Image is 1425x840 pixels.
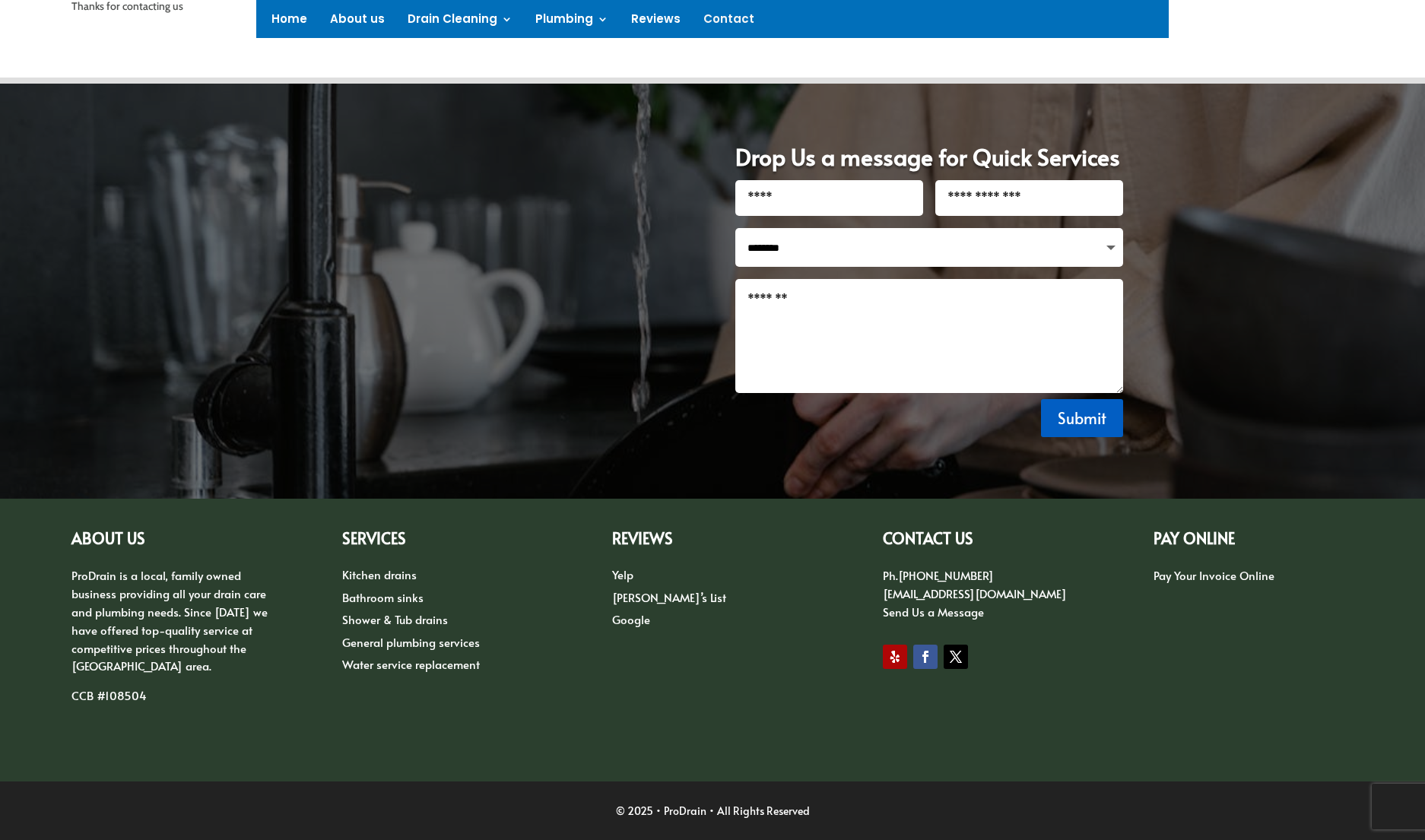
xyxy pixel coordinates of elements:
[612,589,726,605] a: [PERSON_NAME]’s List
[612,611,650,627] a: Google
[883,585,1067,601] a: [EMAIL_ADDRESS][DOMAIN_NAME]
[913,645,938,669] a: Follow on Facebook
[302,802,1123,820] div: © 2025 • ProDrain • All Rights Reserved
[342,566,417,582] a: Kitchen drains
[1154,531,1354,554] h2: PAY ONLINE
[342,531,542,554] h2: Services
[342,611,448,627] a: Shower & Tub drains
[883,645,907,669] a: Follow on Yelp
[342,656,480,672] a: Water service replacement
[342,634,480,650] a: General plumbing services
[612,566,633,582] a: Yelp
[944,645,968,669] a: Follow on X
[271,14,307,30] a: Home
[883,531,1083,554] h2: CONTACT US
[898,567,994,583] a: [PHONE_NUMBER]
[735,145,1123,180] h1: Drop Us a message for Quick Services
[1041,399,1123,437] button: Submit
[631,14,681,30] a: Reviews
[342,589,424,605] a: Bathroom sinks
[71,566,271,686] p: ProDrain is a local, family owned business providing all your drain care and plumbing needs. Sinc...
[1154,567,1274,583] a: Pay Your Invoice Online
[883,604,984,620] a: Send Us a Message
[883,567,898,583] span: Ph.
[408,14,513,30] a: Drain Cleaning
[612,531,812,554] h2: Reviews
[703,14,754,30] a: Contact
[535,14,608,30] a: Plumbing
[71,531,271,554] h2: ABOUT US
[330,14,385,30] a: About us
[71,687,147,703] span: CCB #108504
